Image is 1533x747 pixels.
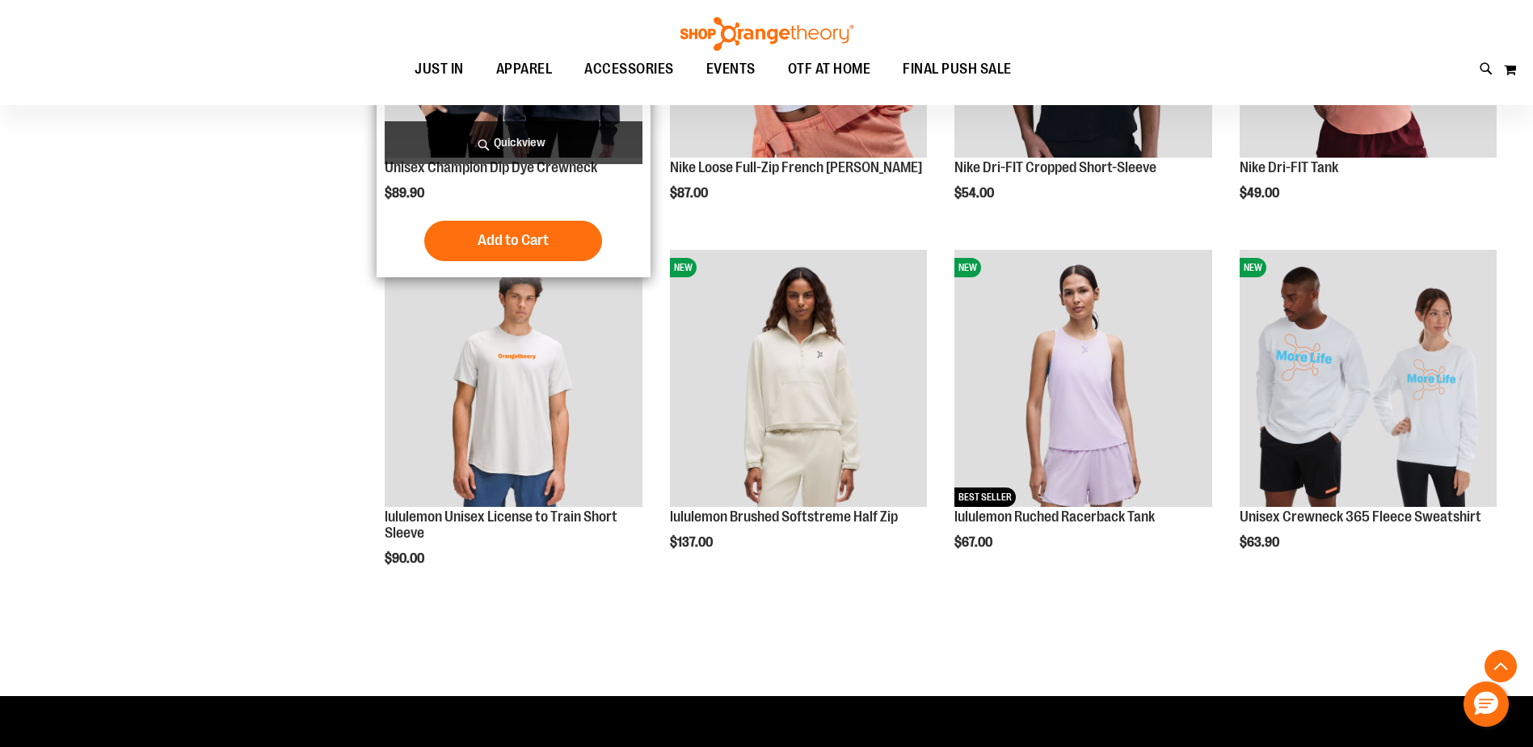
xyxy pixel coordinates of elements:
button: Add to Cart [424,221,602,261]
div: product [946,242,1219,591]
img: lululemon Unisex License to Train Short Sleeve [385,250,642,507]
span: $67.00 [954,535,995,550]
div: product [377,242,650,607]
span: FINAL PUSH SALE [903,51,1012,87]
a: ACCESSORIES [568,51,690,88]
a: EVENTS [690,51,772,88]
span: BEST SELLER [954,487,1016,507]
span: APPAREL [496,51,553,87]
a: lululemon Ruched Racerback TankNEWBEST SELLER [954,250,1211,509]
button: Hello, have a question? Let’s chat. [1464,682,1509,727]
span: $49.00 [1240,186,1282,200]
span: OTF AT HOME [788,51,871,87]
a: lululemon Ruched Racerback Tank [954,509,1155,525]
a: lululemon Brushed Softstreme Half Zip [670,509,898,525]
span: $89.90 [385,186,427,200]
img: Shop Orangetheory [678,17,856,51]
a: Nike Loose Full-Zip French [PERSON_NAME] [670,159,922,175]
a: APPAREL [480,51,569,88]
a: FINAL PUSH SALE [887,51,1028,88]
span: NEW [954,258,981,277]
a: Unisex Crewneck 365 Fleece SweatshirtNEW [1240,250,1497,509]
span: NEW [1240,258,1266,277]
a: lululemon Unisex License to Train Short SleeveNEW [385,250,642,509]
div: product [1232,242,1505,591]
img: lululemon Brushed Softstreme Half Zip [670,250,927,507]
span: $54.00 [954,186,996,200]
img: lululemon Ruched Racerback Tank [954,250,1211,507]
a: Unisex Crewneck 365 Fleece Sweatshirt [1240,509,1481,525]
span: EVENTS [706,51,756,87]
span: Add to Cart [478,231,549,249]
a: Nike Dri-FIT Tank [1240,159,1338,175]
button: Back To Top [1485,650,1517,682]
span: NEW [670,258,697,277]
div: product [662,242,935,591]
a: lululemon Unisex License to Train Short Sleeve [385,509,617,541]
img: Unisex Crewneck 365 Fleece Sweatshirt [1240,250,1497,507]
span: ACCESSORIES [584,51,674,87]
a: Quickview [385,121,642,164]
a: JUST IN [398,51,480,87]
span: $137.00 [670,535,715,550]
span: $87.00 [670,186,710,200]
a: Nike Dri-FIT Cropped Short-Sleeve [954,159,1156,175]
a: Unisex Champion Dip Dye Crewneck [385,159,597,175]
span: JUST IN [415,51,464,87]
span: $63.90 [1240,535,1282,550]
a: lululemon Brushed Softstreme Half ZipNEW [670,250,927,509]
a: OTF AT HOME [772,51,887,88]
span: $90.00 [385,551,427,566]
